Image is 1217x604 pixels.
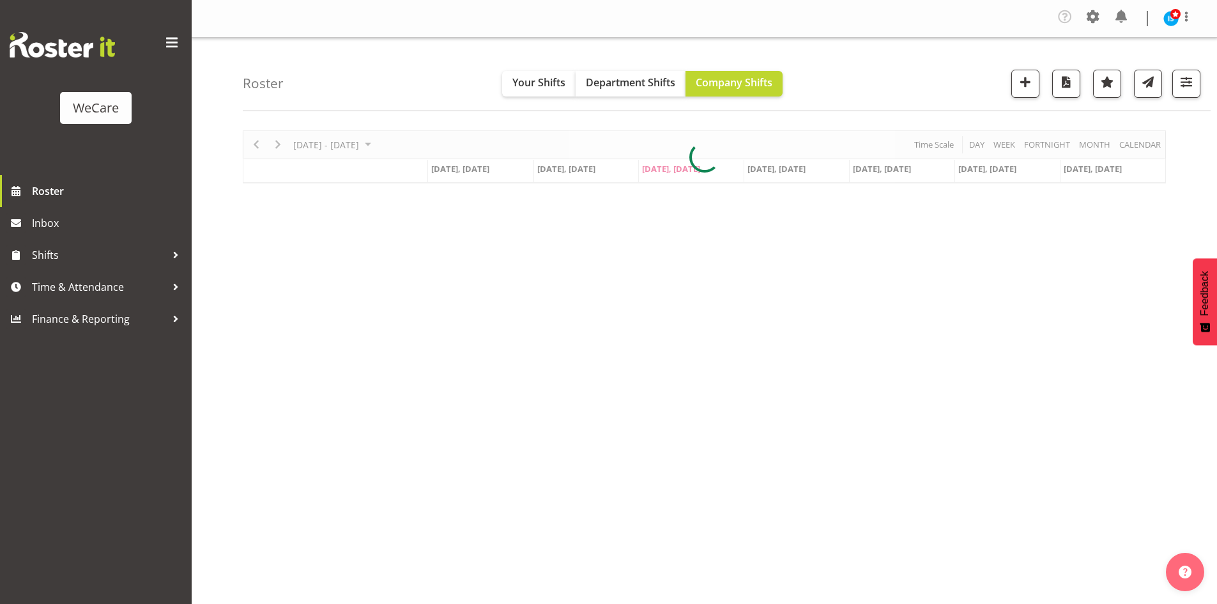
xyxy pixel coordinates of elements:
[10,32,115,58] img: Rosterit website logo
[32,182,185,201] span: Roster
[685,71,783,97] button: Company Shifts
[73,98,119,118] div: WeCare
[32,245,166,265] span: Shifts
[1052,70,1080,98] button: Download a PDF of the roster according to the set date range.
[576,71,685,97] button: Department Shifts
[1199,271,1211,316] span: Feedback
[512,75,565,89] span: Your Shifts
[1093,70,1121,98] button: Highlight an important date within the roster.
[586,75,675,89] span: Department Shifts
[1193,258,1217,345] button: Feedback - Show survey
[32,277,166,297] span: Time & Attendance
[243,76,284,91] h4: Roster
[32,213,185,233] span: Inbox
[1179,566,1191,578] img: help-xxl-2.png
[1172,70,1200,98] button: Filter Shifts
[502,71,576,97] button: Your Shifts
[696,75,772,89] span: Company Shifts
[1163,11,1179,26] img: isabel-simcox10849.jpg
[1134,70,1162,98] button: Send a list of all shifts for the selected filtered period to all rostered employees.
[32,309,166,329] span: Finance & Reporting
[1011,70,1039,98] button: Add a new shift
